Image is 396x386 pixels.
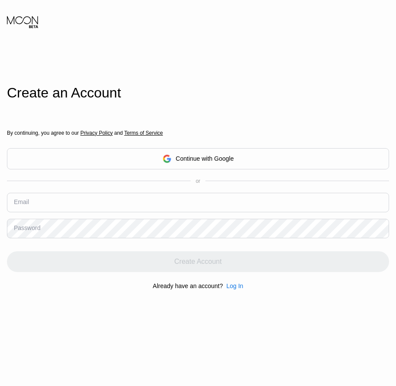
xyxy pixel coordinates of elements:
span: Privacy Policy [80,130,113,136]
div: Password [14,224,40,231]
span: and [113,130,124,136]
div: Continue with Google [176,155,234,162]
div: or [196,178,201,184]
div: Log In [226,282,243,289]
div: Create an Account [7,85,389,101]
div: Email [14,198,29,205]
div: Continue with Google [7,148,389,169]
div: By continuing, you agree to our [7,130,389,136]
span: Terms of Service [124,130,163,136]
div: Log In [223,282,243,289]
div: Already have an account? [153,282,223,289]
